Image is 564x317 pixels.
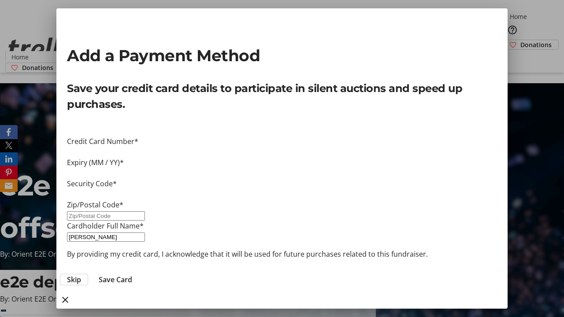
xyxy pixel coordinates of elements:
button: close [56,291,74,309]
iframe: Secure card number input frame [67,147,497,157]
span: Save Card [99,274,132,285]
h2: Add a Payment Method [67,44,497,67]
button: Save Card [92,274,139,285]
p: By providing my credit card, I acknowledge that it will be used for future purchases related to t... [67,249,497,259]
label: Zip/Postal Code* [67,200,123,210]
label: Credit Card Number* [67,136,138,146]
input: Zip/Postal Code [67,211,145,221]
label: Security Code* [67,179,117,188]
label: Cardholder Full Name* [67,221,144,231]
iframe: Secure expiration date input frame [67,168,497,178]
iframe: Secure CVC input frame [67,189,497,199]
input: Card Holder Name [67,232,145,242]
p: Save your credit card details to participate in silent auctions and speed up purchases. [67,81,497,112]
label: Expiry (MM / YY)* [67,158,124,167]
span: Skip [67,274,81,285]
button: Skip [60,274,88,285]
